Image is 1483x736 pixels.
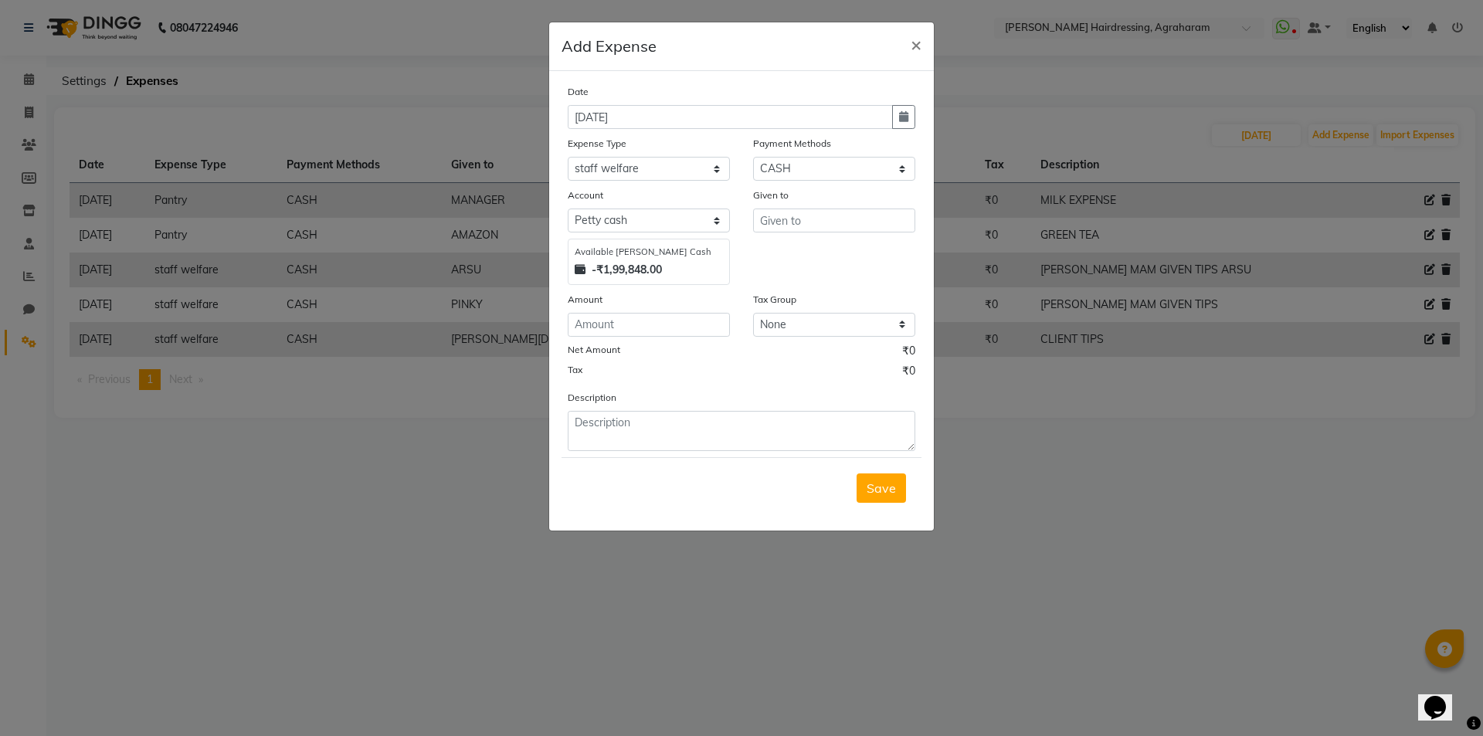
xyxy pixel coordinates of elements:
span: Save [867,480,896,496]
input: Amount [568,313,730,337]
label: Expense Type [568,137,626,151]
label: Payment Methods [753,137,831,151]
button: Save [857,473,906,503]
label: Net Amount [568,343,620,357]
button: Close [898,22,934,66]
label: Description [568,391,616,405]
span: × [911,32,921,56]
div: Available [PERSON_NAME] Cash [575,246,723,259]
label: Amount [568,293,602,307]
span: ₹0 [902,363,915,383]
label: Tax Group [753,293,796,307]
label: Tax [568,363,582,377]
label: Account [568,188,603,202]
label: Given to [753,188,789,202]
span: ₹0 [902,343,915,363]
iframe: chat widget [1418,674,1468,721]
input: Given to [753,209,915,232]
h5: Add Expense [562,35,657,58]
label: Date [568,85,589,99]
strong: -₹1,99,848.00 [592,262,662,278]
